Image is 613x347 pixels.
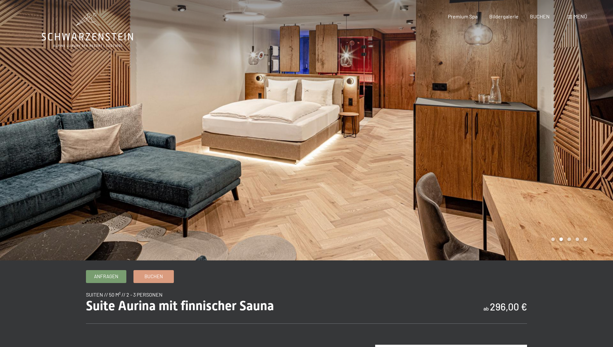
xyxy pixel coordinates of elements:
span: Anfragen [94,273,118,280]
a: BUCHEN [530,13,550,19]
a: Premium Spa [448,13,478,19]
a: Bildergalerie [489,13,519,19]
span: Buchen [144,273,163,280]
span: Suiten // 50 m² // 2 - 3 Personen [86,291,163,298]
a: Anfragen [86,270,126,283]
span: ab [483,305,489,311]
b: 296,00 € [490,301,527,312]
span: Suite Aurina mit finnischer Sauna [86,298,274,313]
a: Buchen [134,270,174,283]
span: Menü [574,13,587,19]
